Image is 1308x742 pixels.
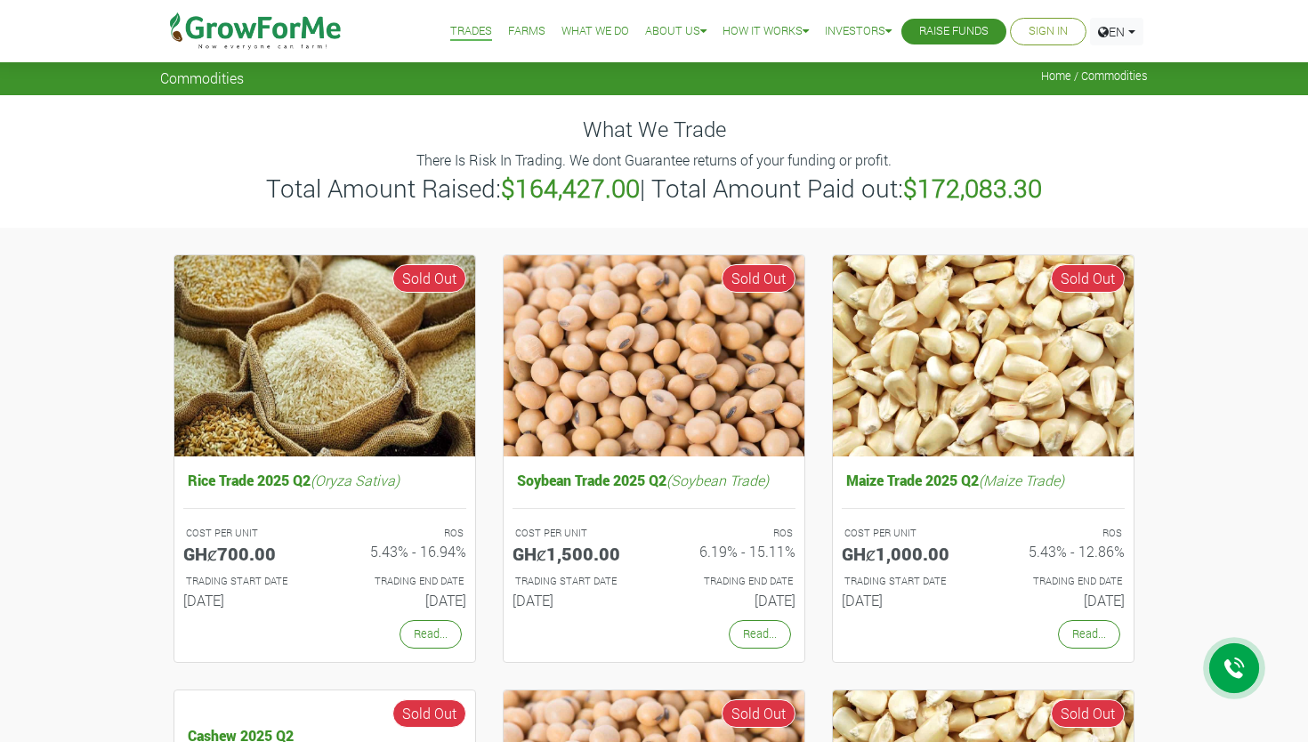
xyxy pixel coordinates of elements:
h4: What We Trade [160,117,1148,142]
a: How it Works [723,22,809,41]
p: Estimated Trading Start Date [186,574,309,589]
p: Estimated Trading End Date [999,574,1122,589]
a: Rice Trade 2025 Q2(Oryza Sativa) COST PER UNIT GHȼ700.00 ROS 5.43% - 16.94% TRADING START DATE [D... [183,467,466,616]
h6: [DATE] [338,592,466,609]
p: Estimated Trading Start Date [515,574,638,589]
p: COST PER UNIT [186,526,309,541]
span: Sold Out [1051,264,1125,293]
a: Farms [508,22,545,41]
p: ROS [670,526,793,541]
i: (Oryza Sativa) [311,471,400,489]
a: Read... [729,620,791,648]
span: Sold Out [722,699,795,728]
h5: GHȼ1,000.00 [842,543,970,564]
a: Raise Funds [919,22,989,41]
a: EN [1090,18,1143,45]
a: Soybean Trade 2025 Q2(Soybean Trade) COST PER UNIT GHȼ1,500.00 ROS 6.19% - 15.11% TRADING START D... [513,467,795,616]
b: $172,083.30 [903,172,1042,205]
a: Maize Trade 2025 Q2(Maize Trade) COST PER UNIT GHȼ1,000.00 ROS 5.43% - 12.86% TRADING START DATE ... [842,467,1125,616]
p: There Is Risk In Trading. We dont Guarantee returns of your funding or profit. [163,149,1145,171]
a: Read... [1058,620,1120,648]
h3: Total Amount Raised: | Total Amount Paid out: [163,173,1145,204]
span: Sold Out [392,264,466,293]
i: (Maize Trade) [979,471,1064,489]
img: growforme image [504,255,804,457]
a: Sign In [1029,22,1068,41]
h5: Rice Trade 2025 Q2 [183,467,466,493]
span: Commodities [160,69,244,86]
h6: 5.43% - 16.94% [338,543,466,560]
span: Sold Out [1051,699,1125,728]
p: ROS [999,526,1122,541]
h6: [DATE] [842,592,970,609]
h6: [DATE] [513,592,641,609]
p: ROS [341,526,464,541]
h6: [DATE] [183,592,311,609]
p: Estimated Trading Start Date [844,574,967,589]
h6: 5.43% - 12.86% [997,543,1125,560]
h5: Maize Trade 2025 Q2 [842,467,1125,493]
span: Sold Out [722,264,795,293]
i: (Soybean Trade) [666,471,769,489]
p: COST PER UNIT [844,526,967,541]
h6: [DATE] [997,592,1125,609]
a: About Us [645,22,706,41]
span: Sold Out [392,699,466,728]
span: Home / Commodities [1041,69,1148,83]
a: Trades [450,22,492,41]
img: growforme image [174,255,475,457]
a: What We Do [561,22,629,41]
p: Estimated Trading End Date [341,574,464,589]
p: Estimated Trading End Date [670,574,793,589]
h5: Soybean Trade 2025 Q2 [513,467,795,493]
h5: GHȼ700.00 [183,543,311,564]
h6: 6.19% - 15.11% [667,543,795,560]
a: Investors [825,22,892,41]
b: $164,427.00 [501,172,640,205]
h5: GHȼ1,500.00 [513,543,641,564]
a: Read... [400,620,462,648]
img: growforme image [833,255,1134,457]
h6: [DATE] [667,592,795,609]
p: COST PER UNIT [515,526,638,541]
